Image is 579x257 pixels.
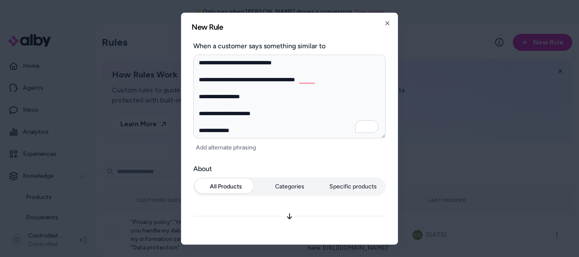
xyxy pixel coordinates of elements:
[259,179,320,194] button: Categories
[193,41,386,51] label: When a customer says something similar to
[193,54,386,138] textarea: To enrich screen reader interactions, please activate Accessibility in Grammarly extension settings
[193,163,386,174] label: About
[195,179,257,194] button: All Products
[193,233,386,243] label: Then do this
[193,141,259,153] button: Add alternate phrasing
[192,23,387,30] h2: New Rule
[322,179,384,194] button: Specific products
